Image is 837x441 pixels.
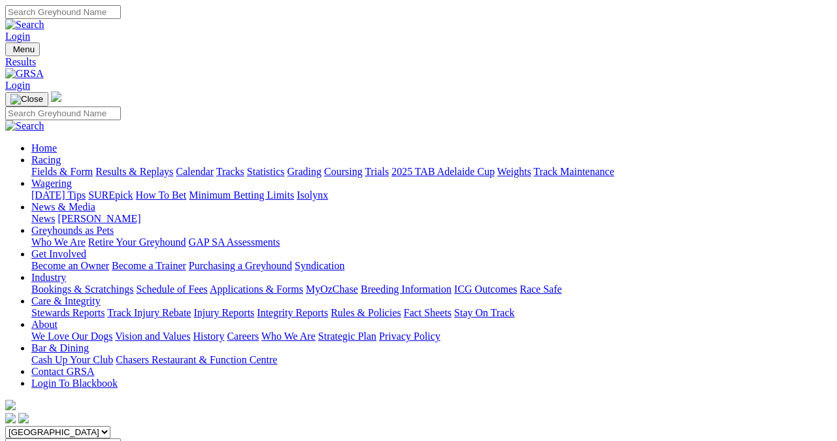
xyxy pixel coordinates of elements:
[112,260,186,271] a: Become a Trainer
[5,106,121,120] input: Search
[318,331,376,342] a: Strategic Plan
[497,166,531,177] a: Weights
[116,354,277,365] a: Chasers Restaurant & Function Centre
[454,284,517,295] a: ICG Outcomes
[88,237,186,248] a: Retire Your Greyhound
[257,307,328,318] a: Integrity Reports
[136,284,207,295] a: Schedule of Fees
[5,56,832,68] a: Results
[365,166,389,177] a: Trials
[287,166,321,177] a: Grading
[5,120,44,132] img: Search
[88,189,133,201] a: SUREpick
[189,237,280,248] a: GAP SA Assessments
[31,154,61,165] a: Racing
[5,5,121,19] input: Search
[295,260,344,271] a: Syndication
[31,295,101,306] a: Care & Integrity
[10,94,43,105] img: Close
[31,201,95,212] a: News & Media
[391,166,495,177] a: 2025 TAB Adelaide Cup
[31,307,832,319] div: Care & Integrity
[361,284,451,295] a: Breeding Information
[31,342,89,353] a: Bar & Dining
[115,331,190,342] a: Vision and Values
[261,331,316,342] a: Who We Are
[5,31,30,42] a: Login
[31,331,832,342] div: About
[31,284,133,295] a: Bookings & Scratchings
[31,378,118,389] a: Login To Blackbook
[31,248,86,259] a: Get Involved
[324,166,363,177] a: Coursing
[31,260,832,272] div: Get Involved
[31,213,55,224] a: News
[31,237,86,248] a: Who We Are
[5,19,44,31] img: Search
[31,213,832,225] div: News & Media
[454,307,514,318] a: Stay On Track
[404,307,451,318] a: Fact Sheets
[31,366,94,377] a: Contact GRSA
[193,331,224,342] a: History
[189,260,292,271] a: Purchasing a Greyhound
[331,307,401,318] a: Rules & Policies
[31,225,114,236] a: Greyhounds as Pets
[31,166,832,178] div: Racing
[31,142,57,154] a: Home
[31,331,112,342] a: We Love Our Dogs
[31,272,66,283] a: Industry
[31,307,105,318] a: Stewards Reports
[31,166,93,177] a: Fields & Form
[247,166,285,177] a: Statistics
[176,166,214,177] a: Calendar
[5,400,16,410] img: logo-grsa-white.png
[5,42,40,56] button: Toggle navigation
[227,331,259,342] a: Careers
[31,189,86,201] a: [DATE] Tips
[216,166,244,177] a: Tracks
[31,354,832,366] div: Bar & Dining
[5,68,44,80] img: GRSA
[51,91,61,102] img: logo-grsa-white.png
[31,178,72,189] a: Wagering
[297,189,328,201] a: Isolynx
[31,284,832,295] div: Industry
[379,331,440,342] a: Privacy Policy
[189,189,294,201] a: Minimum Betting Limits
[5,80,30,91] a: Login
[57,213,140,224] a: [PERSON_NAME]
[13,44,35,54] span: Menu
[210,284,303,295] a: Applications & Forms
[31,260,109,271] a: Become an Owner
[306,284,358,295] a: MyOzChase
[5,413,16,423] img: facebook.svg
[5,92,48,106] button: Toggle navigation
[534,166,614,177] a: Track Maintenance
[136,189,187,201] a: How To Bet
[31,189,832,201] div: Wagering
[107,307,191,318] a: Track Injury Rebate
[31,319,57,330] a: About
[18,413,29,423] img: twitter.svg
[95,166,173,177] a: Results & Replays
[31,237,832,248] div: Greyhounds as Pets
[31,354,113,365] a: Cash Up Your Club
[519,284,561,295] a: Race Safe
[193,307,254,318] a: Injury Reports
